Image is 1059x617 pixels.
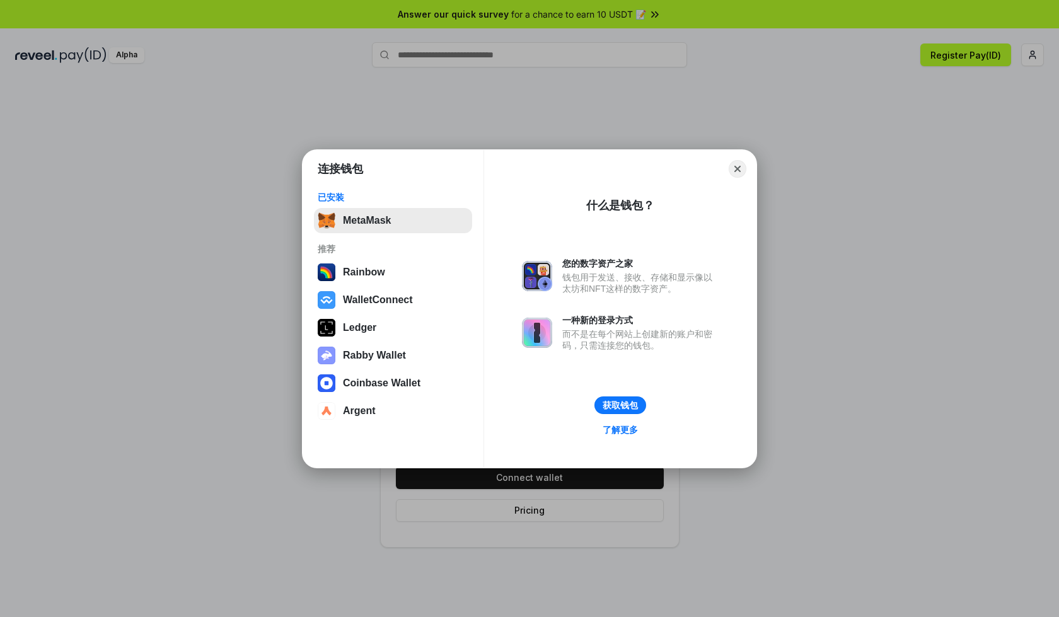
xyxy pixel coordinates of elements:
[595,422,645,438] a: 了解更多
[586,198,654,213] div: 什么是钱包？
[522,318,552,348] img: svg+xml,%3Csvg%20xmlns%3D%22http%3A%2F%2Fwww.w3.org%2F2000%2Fsvg%22%20fill%3D%22none%22%20viewBox...
[603,400,638,411] div: 获取钱包
[343,378,420,389] div: Coinbase Wallet
[318,319,335,337] img: svg+xml,%3Csvg%20xmlns%3D%22http%3A%2F%2Fwww.w3.org%2F2000%2Fsvg%22%20width%3D%2228%22%20height%3...
[318,374,335,392] img: svg+xml,%3Csvg%20width%3D%2228%22%20height%3D%2228%22%20viewBox%3D%220%200%2028%2028%22%20fill%3D...
[562,328,719,351] div: 而不是在每个网站上创建新的账户和密码，只需连接您的钱包。
[603,424,638,435] div: 了解更多
[562,272,719,294] div: 钱包用于发送、接收、存储和显示像以太坊和NFT这样的数字资产。
[318,192,468,203] div: 已安装
[318,291,335,309] img: svg+xml,%3Csvg%20width%3D%2228%22%20height%3D%2228%22%20viewBox%3D%220%200%2028%2028%22%20fill%3D...
[318,161,363,176] h1: 连接钱包
[343,405,376,417] div: Argent
[314,208,472,233] button: MetaMask
[343,215,391,226] div: MetaMask
[318,212,335,229] img: svg+xml,%3Csvg%20fill%3D%22none%22%20height%3D%2233%22%20viewBox%3D%220%200%2035%2033%22%20width%...
[318,243,468,255] div: 推荐
[314,398,472,424] button: Argent
[318,263,335,281] img: svg+xml,%3Csvg%20width%3D%22120%22%20height%3D%22120%22%20viewBox%3D%220%200%20120%20120%22%20fil...
[343,294,413,306] div: WalletConnect
[314,371,472,396] button: Coinbase Wallet
[343,322,376,333] div: Ledger
[343,350,406,361] div: Rabby Wallet
[729,160,746,178] button: Close
[522,261,552,291] img: svg+xml,%3Csvg%20xmlns%3D%22http%3A%2F%2Fwww.w3.org%2F2000%2Fsvg%22%20fill%3D%22none%22%20viewBox...
[314,343,472,368] button: Rabby Wallet
[594,396,646,414] button: 获取钱包
[343,267,385,278] div: Rainbow
[562,258,719,269] div: 您的数字资产之家
[314,260,472,285] button: Rainbow
[318,402,335,420] img: svg+xml,%3Csvg%20width%3D%2228%22%20height%3D%2228%22%20viewBox%3D%220%200%2028%2028%22%20fill%3D...
[562,314,719,326] div: 一种新的登录方式
[314,315,472,340] button: Ledger
[314,287,472,313] button: WalletConnect
[318,347,335,364] img: svg+xml,%3Csvg%20xmlns%3D%22http%3A%2F%2Fwww.w3.org%2F2000%2Fsvg%22%20fill%3D%22none%22%20viewBox...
